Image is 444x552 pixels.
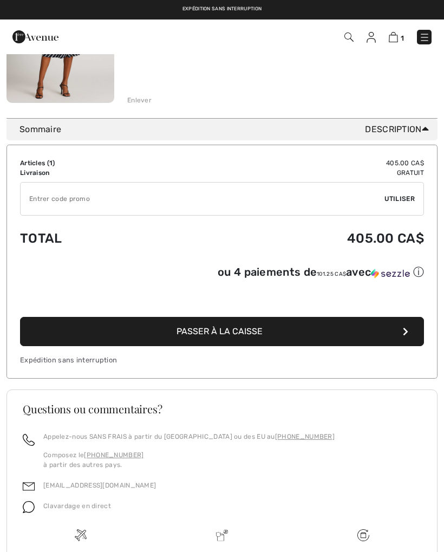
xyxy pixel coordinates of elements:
td: 405.00 CA$ [162,158,424,168]
td: Gratuit [162,168,424,178]
a: [EMAIL_ADDRESS][DOMAIN_NAME] [43,482,156,489]
img: Livraison gratuite dès 99$ [75,529,87,541]
div: ou 4 paiements de avec [218,265,424,280]
div: Enlever [127,95,152,105]
a: [PHONE_NUMBER] [84,451,143,459]
img: chat [23,501,35,513]
td: Livraison [20,168,162,178]
td: 405.00 CA$ [162,220,424,257]
img: Livraison promise sans frais de dédouanement surprise&nbsp;! [216,529,228,541]
img: Livraison gratuite dès 99$ [357,529,369,541]
a: [PHONE_NUMBER] [275,433,335,440]
span: 101.25 CA$ [317,271,346,277]
div: Sommaire [19,123,433,136]
img: 1ère Avenue [12,26,58,48]
span: Passer à la caisse [177,326,263,336]
img: email [23,480,35,492]
span: 1 [401,34,404,42]
a: Expédition sans interruption [182,6,262,11]
img: call [23,434,35,446]
img: Menu [419,32,430,43]
img: Recherche [344,33,354,42]
p: Composez le à partir des autres pays. [43,450,335,470]
td: Total [20,220,162,257]
h3: Questions ou commentaires? [23,404,421,414]
button: Passer à la caisse [20,317,424,346]
span: 1 [49,159,53,167]
img: Sezzle [371,269,410,278]
a: 1ère Avenue [12,31,58,41]
img: Mes infos [367,32,376,43]
span: Description [365,123,433,136]
img: Panier d'achat [389,32,398,42]
p: Appelez-nous SANS FRAIS à partir du [GEOGRAPHIC_DATA] ou des EU au [43,432,335,441]
span: Utiliser [384,194,415,204]
div: Expédition sans interruption [20,355,424,365]
input: Code promo [21,183,384,215]
a: 1 [389,30,404,43]
iframe: PayPal-paypal [20,283,424,313]
div: ou 4 paiements de101.25 CA$avecSezzle Cliquez pour en savoir plus sur Sezzle [20,265,424,283]
td: Articles ( ) [20,158,162,168]
span: Clavardage en direct [43,502,111,510]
